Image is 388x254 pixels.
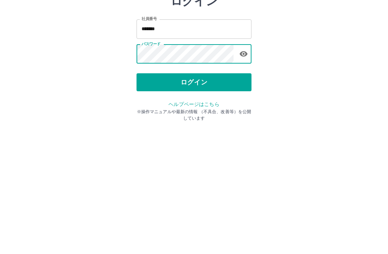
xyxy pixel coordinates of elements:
p: ※操作マニュアルや最新の情報 （不具合、改善等）を公開しています [137,160,251,172]
a: ヘルプページはこちら [168,152,219,158]
button: ログイン [137,124,251,142]
label: パスワード [142,92,161,98]
h2: ログイン [171,45,218,59]
label: 社員番号 [142,67,157,73]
